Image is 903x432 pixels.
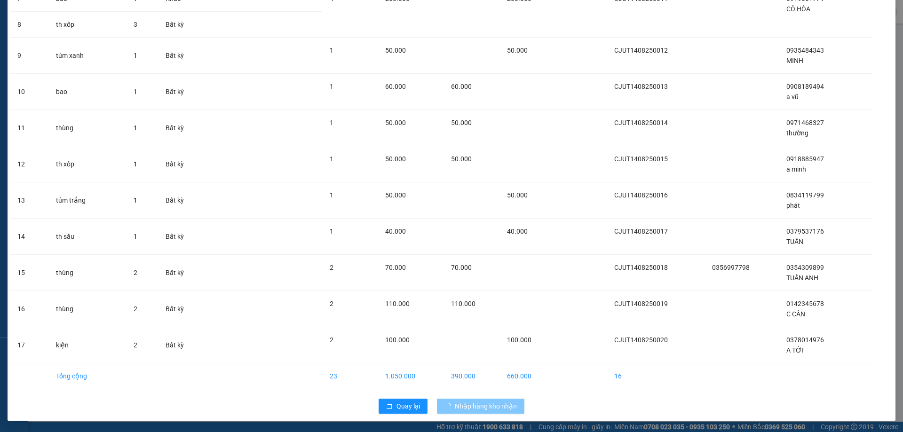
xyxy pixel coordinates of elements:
span: 60.000 [385,83,406,90]
span: 50.000 [507,47,528,54]
span: 1 [330,119,333,126]
td: Tổng cộng [48,363,126,389]
span: CJUT1408250012 [614,47,668,54]
span: 40.000 [507,228,528,235]
span: CJUT1408250016 [614,191,668,199]
span: A TỚI [786,346,804,354]
td: Bất kỳ [158,74,206,110]
button: rollbackQuay lại [379,399,428,414]
span: 100.000 [507,336,531,344]
td: 10 [10,74,48,110]
td: Bất kỳ [158,182,206,219]
td: kiện [48,327,126,363]
td: 1.050.000 [378,363,444,389]
span: 50.000 [507,191,528,199]
span: 2 [134,269,137,276]
span: 50.000 [451,119,472,126]
td: Bất kỳ [158,38,206,74]
span: a minh [786,165,806,173]
button: Nhập hàng kho nhận [437,399,524,414]
span: CJUT1408250019 [614,300,668,307]
span: 1 [330,83,333,90]
span: 0378014976 [786,336,824,344]
span: 1 [134,160,137,168]
span: MINH [786,57,803,64]
span: CJUT1408250013 [614,83,668,90]
span: 0354309899 [786,264,824,271]
span: 2 [330,300,333,307]
span: CJUT1408250020 [614,336,668,344]
span: 1 [330,228,333,235]
span: a vũ [786,93,799,101]
td: 16 [10,291,48,327]
span: 50.000 [451,155,472,163]
td: thùng [48,255,126,291]
span: 50.000 [385,191,406,199]
span: 100.000 [385,336,410,344]
td: thùng [48,110,126,146]
span: TUẤN [786,238,803,245]
td: 23 [322,363,378,389]
td: Bất kỳ [158,146,206,182]
span: CJUT1408250014 [614,119,668,126]
td: 16 [607,363,704,389]
span: 110.000 [451,300,475,307]
span: CJUT1408250018 [614,264,668,271]
td: 8 [10,12,48,38]
span: 1 [134,88,137,95]
span: 2 [330,264,333,271]
td: túm xanh [48,38,126,74]
td: bao [48,74,126,110]
span: 0142345678 [786,300,824,307]
td: 11 [10,110,48,146]
span: 0379537176 [786,228,824,235]
span: 0834119799 [786,191,824,199]
span: 3 [134,21,137,28]
span: 1 [134,196,137,204]
td: 17 [10,327,48,363]
span: C CẦN [786,310,805,318]
td: Bất kỳ [158,291,206,327]
span: phát [786,202,800,209]
span: 0908189494 [786,83,824,90]
span: CJUT1408250015 [614,155,668,163]
span: 0935484343 [786,47,824,54]
span: CJUT1408250017 [614,228,668,235]
span: 50.000 [385,119,406,126]
span: rollback [386,403,393,410]
span: 0918885947 [786,155,824,163]
td: Bất kỳ [158,255,206,291]
span: 50.000 [385,47,406,54]
td: th xốp [48,12,126,38]
span: 1 [134,124,137,132]
span: 70.000 [451,264,472,271]
span: 60.000 [451,83,472,90]
td: 15 [10,255,48,291]
span: 110.000 [385,300,410,307]
span: 1 [330,155,333,163]
td: Bất kỳ [158,12,206,38]
span: 0971468327 [786,119,824,126]
span: 70.000 [385,264,406,271]
span: 40.000 [385,228,406,235]
span: 1 [330,191,333,199]
td: th xốp [48,146,126,182]
span: Quay lại [396,401,420,411]
td: 14 [10,219,48,255]
td: Bất kỳ [158,327,206,363]
td: thùng [48,291,126,327]
td: 9 [10,38,48,74]
td: Bất kỳ [158,219,206,255]
td: 13 [10,182,48,219]
span: 2 [330,336,333,344]
span: thường [786,129,808,137]
span: loading [444,403,455,409]
td: túm trắng [48,182,126,219]
td: Bất kỳ [158,110,206,146]
td: 660.000 [499,363,555,389]
span: CÔ HÒA [786,5,810,13]
span: 2 [134,305,137,313]
span: 1 [330,47,333,54]
span: 0356997798 [712,264,750,271]
span: 50.000 [385,155,406,163]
